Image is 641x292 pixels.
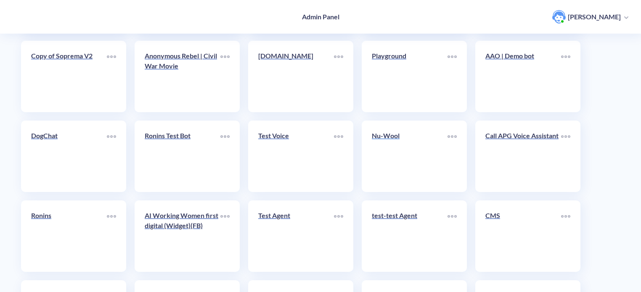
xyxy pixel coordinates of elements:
[302,13,339,21] h4: Admin Panel
[258,131,334,141] p: Test Voice
[568,12,621,21] p: [PERSON_NAME]
[372,51,448,61] p: Playground
[485,51,561,61] p: AAO | Demo bot
[145,210,220,262] a: AI Working Women first digital (Widget)(FB)
[31,210,107,221] p: Ronins
[548,9,633,24] button: user photo[PERSON_NAME]
[258,51,334,102] a: [DOMAIN_NAME]
[258,210,334,221] p: Test Agent
[145,131,220,141] p: Ronins Test Bot
[145,51,220,102] a: Anonymous Rebel | Civil War Movie
[372,131,448,182] a: Nu-Wool
[485,210,561,221] p: CMS
[258,51,334,61] p: [DOMAIN_NAME]
[552,10,566,24] img: user photo
[372,131,448,141] p: Nu-Wool
[485,131,561,182] a: Call APG Voice Assistant
[31,131,107,141] p: DogChat
[372,210,448,221] p: test-test Agent
[31,51,107,61] p: Copy of Soprema V2
[485,51,561,102] a: AAO | Demo bot
[485,131,561,141] p: Call APG Voice Assistant
[145,131,220,182] a: Ronins Test Bot
[258,210,334,262] a: Test Agent
[485,210,561,262] a: CMS
[372,51,448,102] a: Playground
[258,131,334,182] a: Test Voice
[31,210,107,262] a: Ronins
[31,131,107,182] a: DogChat
[31,51,107,102] a: Copy of Soprema V2
[145,210,220,231] p: AI Working Women first digital (Widget)(FB)
[372,210,448,262] a: test-test Agent
[145,51,220,71] p: Anonymous Rebel | Civil War Movie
